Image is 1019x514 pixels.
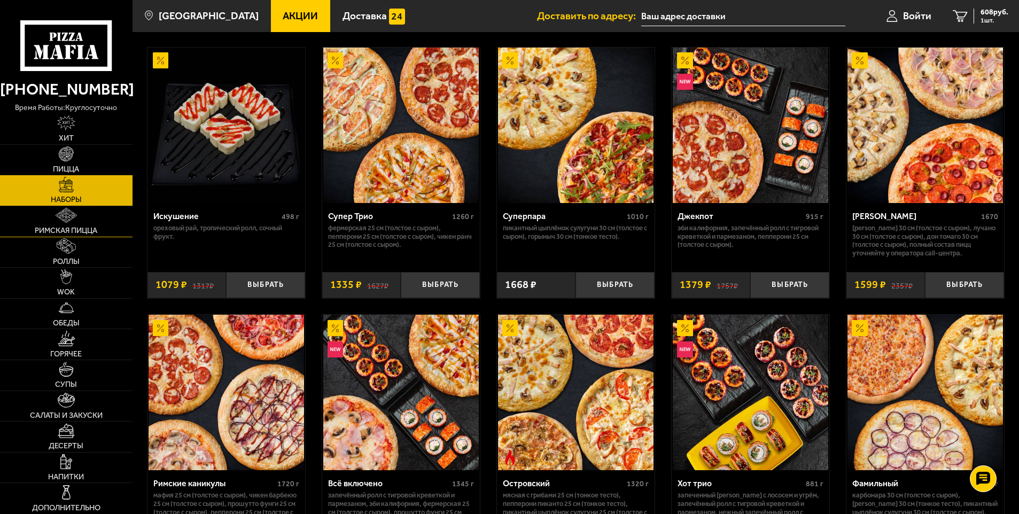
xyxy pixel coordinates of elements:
[153,52,169,68] img: Акционный
[537,11,641,21] span: Доставить по адресу:
[367,279,388,290] s: 1627 ₽
[673,48,828,203] img: Джекпот
[322,315,480,470] a: АкционныйНовинкаВсё включено
[717,279,738,290] s: 1757 ₽
[852,211,978,221] div: [PERSON_NAME]
[678,224,823,250] p: Эби Калифорния, Запечённый ролл с тигровой креветкой и пармезаном, Пепперони 25 см (толстое с сыр...
[30,412,103,419] span: Салаты и закуски
[192,279,214,290] s: 1317 ₽
[503,211,624,221] div: Суперпара
[57,289,75,296] span: WOK
[750,272,829,298] button: Выбрать
[847,315,1003,470] img: Фамильный
[330,279,362,290] span: 1335 ₽
[852,320,868,336] img: Акционный
[53,320,80,327] span: Обеды
[891,279,913,290] s: 2357 ₽
[502,52,518,68] img: Акционный
[981,17,1008,24] span: 1 шт.
[852,224,998,258] p: [PERSON_NAME] 30 см (толстое с сыром), Лучано 30 см (толстое с сыром), Дон Томаго 30 см (толстое ...
[50,351,82,358] span: Горячее
[282,212,299,221] span: 498 г
[401,272,480,298] button: Выбрать
[497,315,655,470] a: АкционныйОстрое блюдоОстровский
[153,211,279,221] div: Искушение
[452,479,474,488] span: 1345 г
[678,478,803,488] div: Хот трио
[846,48,1004,203] a: АкционныйХет Трик
[498,48,654,203] img: Суперпара
[627,479,649,488] span: 1320 г
[981,212,998,221] span: 1670
[159,11,259,21] span: [GEOGRAPHIC_DATA]
[328,211,449,221] div: Супер Трио
[903,11,931,21] span: Войти
[389,9,405,25] img: 15daf4d41897b9f0e9f617042186c801.svg
[575,272,655,298] button: Выбрать
[32,504,100,512] span: Дополнительно
[925,272,1004,298] button: Выбрать
[852,52,868,68] img: Акционный
[641,6,845,26] input: Ваш адрес доставки
[149,48,304,203] img: Искушение
[153,224,299,241] p: Ореховый рай, Тропический ролл, Сочный фрукт.
[53,166,79,173] span: Пицца
[328,224,474,250] p: Фермерская 25 см (толстое с сыром), Пепперони 25 см (толстое с сыром), Чикен Ранч 25 см (толстое ...
[153,478,275,488] div: Римские каникулы
[505,279,536,290] span: 1668 ₽
[51,196,82,204] span: Наборы
[981,9,1008,16] span: 608 руб.
[48,473,84,481] span: Напитки
[672,48,829,203] a: АкционныйНовинкаДжекпот
[59,135,74,142] span: Хит
[677,320,693,336] img: Акционный
[672,315,829,470] a: АкционныйНовинкаХот трио
[806,212,823,221] span: 915 г
[277,479,299,488] span: 1720 г
[328,52,344,68] img: Акционный
[680,279,711,290] span: 1379 ₽
[677,74,693,90] img: Новинка
[677,341,693,357] img: Новинка
[627,212,649,221] span: 1010 г
[498,315,654,470] img: Островский
[283,11,318,21] span: Акции
[328,320,344,336] img: Акционный
[35,227,97,235] span: Римская пицца
[343,11,387,21] span: Доставка
[673,315,828,470] img: Хот трио
[323,315,479,470] img: Всё включено
[677,52,693,68] img: Акционный
[53,258,80,266] span: Роллы
[328,341,344,357] img: Новинка
[328,478,449,488] div: Всё включено
[322,48,480,203] a: АкционныйСупер Трио
[502,320,518,336] img: Акционный
[502,449,518,465] img: Острое блюдо
[678,211,803,221] div: Джекпот
[503,478,624,488] div: Островский
[503,224,649,241] p: Пикантный цыплёнок сулугуни 30 см (толстое с сыром), Горыныч 30 см (тонкое тесто).
[452,212,474,221] span: 1260 г
[323,48,479,203] img: Супер Трио
[147,48,305,203] a: АкционныйИскушение
[55,381,77,388] span: Супы
[226,272,305,298] button: Выбрать
[847,48,1003,203] img: Хет Трик
[49,442,83,450] span: Десерты
[846,315,1004,470] a: АкционныйФамильный
[153,320,169,336] img: Акционный
[806,479,823,488] span: 881 г
[852,478,974,488] div: Фамильный
[854,279,886,290] span: 1599 ₽
[147,315,305,470] a: АкционныйРимские каникулы
[149,315,304,470] img: Римские каникулы
[155,279,187,290] span: 1079 ₽
[497,48,655,203] a: АкционныйСуперпара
